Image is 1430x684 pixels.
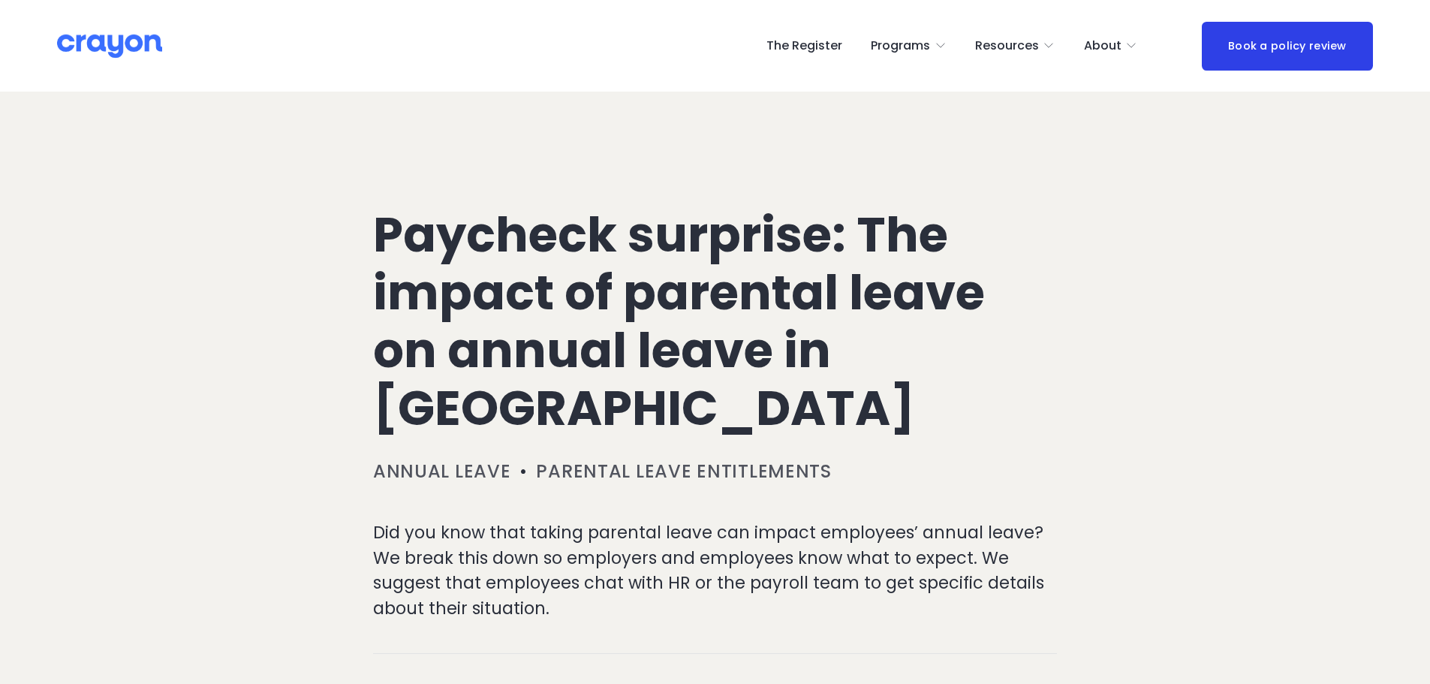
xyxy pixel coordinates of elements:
span: About [1084,35,1121,57]
a: Parental leave entitlements [536,459,831,484]
span: Programs [871,35,930,57]
p: Did you know that taking parental leave can impact employees’ annual leave? We break this down so... [373,520,1057,621]
a: folder dropdown [975,34,1055,58]
a: Annual leave [373,459,511,484]
a: folder dropdown [1084,34,1138,58]
a: Book a policy review [1202,22,1373,71]
h1: Paycheck surprise: The impact of parental leave on annual leave in [GEOGRAPHIC_DATA] [373,206,1057,437]
span: Resources [975,35,1039,57]
a: folder dropdown [871,34,947,58]
img: Crayon [57,33,162,59]
a: The Register [766,34,842,58]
